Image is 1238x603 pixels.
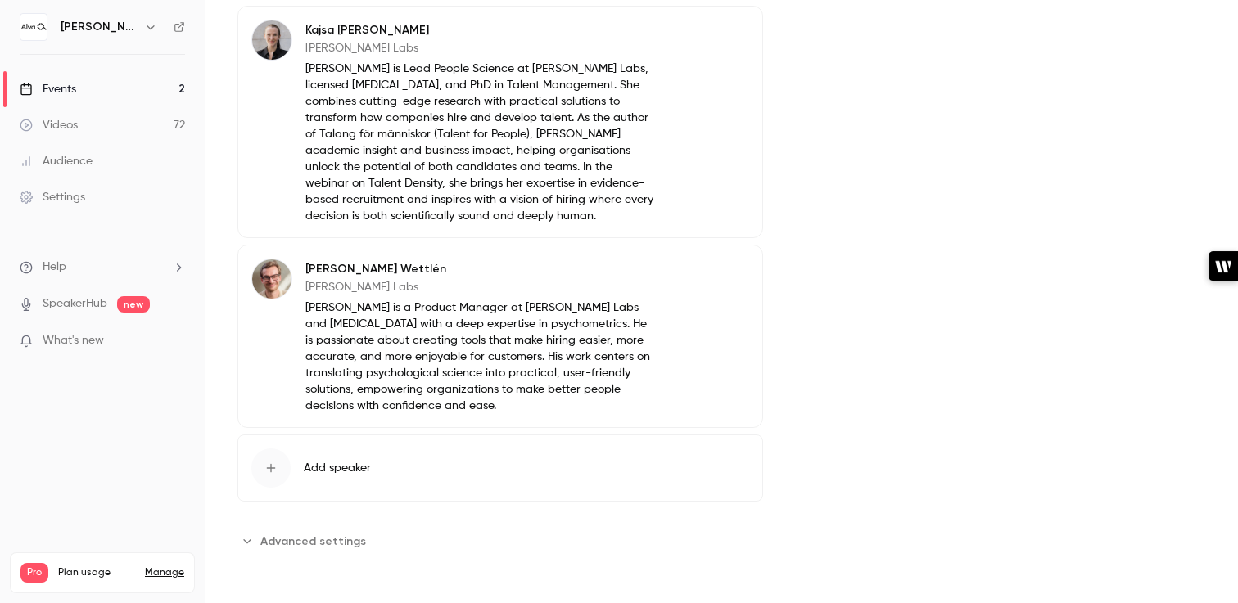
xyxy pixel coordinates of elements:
[237,434,763,502] button: Add speaker
[237,6,763,238] div: Kajsa AsplundKajsa [PERSON_NAME][PERSON_NAME] Labs[PERSON_NAME] is Lead People Science at [PERSON...
[304,460,371,476] span: Add speaker
[145,566,184,579] a: Manage
[260,533,366,550] span: Advanced settings
[43,259,66,276] span: Help
[43,332,104,349] span: What's new
[252,20,291,60] img: Kajsa Asplund
[20,117,78,133] div: Videos
[61,19,138,35] h6: [PERSON_NAME] Labs
[58,566,135,579] span: Plan usage
[20,189,85,205] div: Settings
[305,61,657,224] p: [PERSON_NAME] is Lead People Science at [PERSON_NAME] Labs, licensed [MEDICAL_DATA], and PhD in T...
[237,528,763,554] section: Advanced settings
[237,245,763,428] div: Ludvig Wettlén[PERSON_NAME] Wettlén[PERSON_NAME] Labs[PERSON_NAME] is a Product Manager at [PERSO...
[252,259,291,299] img: Ludvig Wettlén
[43,295,107,313] a: SpeakerHub
[20,153,93,169] div: Audience
[20,14,47,40] img: Alva Labs
[20,563,48,583] span: Pro
[117,296,150,313] span: new
[305,40,657,56] p: [PERSON_NAME] Labs
[237,528,376,554] button: Advanced settings
[20,81,76,97] div: Events
[20,259,185,276] li: help-dropdown-opener
[305,299,657,414] p: [PERSON_NAME] is a Product Manager at [PERSON_NAME] Labs and [MEDICAL_DATA] with a deep expertise...
[305,279,657,295] p: [PERSON_NAME] Labs
[305,22,657,38] p: Kajsa [PERSON_NAME]
[305,261,657,277] p: [PERSON_NAME] Wettlén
